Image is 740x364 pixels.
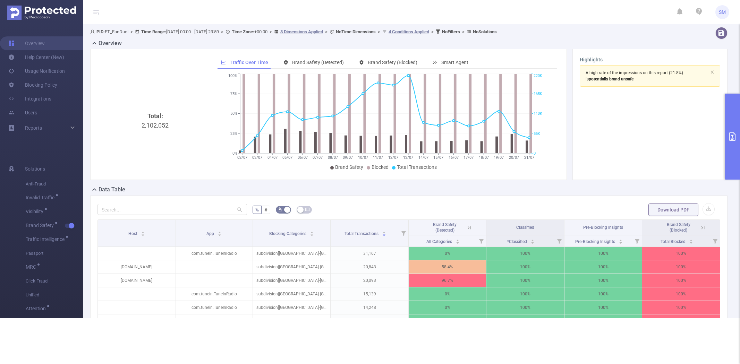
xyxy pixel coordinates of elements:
i: icon: caret-up [531,239,535,241]
div: Sort [218,231,222,235]
p: 100% [564,247,642,260]
span: Anti-Fraud [26,177,83,191]
p: 100% [564,301,642,314]
span: > [219,29,226,34]
span: SM [719,5,726,19]
span: (21.8%) [586,70,683,81]
b: No Filters [442,29,460,34]
div: Sort [619,239,623,243]
i: icon: caret-down [689,241,693,243]
tspan: 05/07 [282,155,292,160]
tspan: 08/07 [328,155,338,160]
tspan: 10/07 [358,155,368,160]
a: Usage Notification [8,64,65,78]
span: FT_FanDuel [DATE] 00:00 - [DATE] 23:59 +00:00 [90,29,497,34]
tspan: 13/07 [403,155,413,160]
span: > [376,29,382,34]
p: 20,843 [331,260,408,274]
span: Pre-Blocking Insights [583,225,623,230]
b: PID: [96,29,105,34]
span: Brand Safety [26,223,56,228]
span: Classified [516,225,534,230]
p: 15,139 [331,287,408,301]
span: Traffic Over Time [230,60,268,65]
span: Passport [26,246,83,260]
h2: Overview [99,39,122,47]
p: 0% [409,287,486,301]
span: Unified [26,288,83,302]
button: icon: close [710,68,714,76]
tspan: 55K [534,131,540,136]
div: Sort [456,239,460,243]
p: 100% [486,287,564,301]
span: Pre-Blocking Insights [575,239,616,244]
b: potentially brand unsafe [589,77,633,81]
tspan: 14/07 [418,155,428,160]
span: Visibility [26,209,46,214]
i: icon: caret-down [456,241,460,243]
span: *Classified [507,239,528,244]
p: 100% [564,287,642,301]
i: icon: user [90,29,96,34]
tspan: 20/07 [509,155,519,160]
tspan: 0 [534,151,536,156]
span: Total Transactions [345,231,380,236]
i: icon: caret-up [310,231,314,233]
i: icon: caret-down [531,241,535,243]
p: 0.43% [409,314,486,328]
span: Invalid Traffic [26,195,57,200]
p: 100% [486,314,564,328]
p: subdivision[[GEOGRAPHIC_DATA]-[GEOGRAPHIC_DATA]] [253,314,331,328]
b: No Time Dimensions [336,29,376,34]
p: com.tunein.TuneInRadio [176,247,253,260]
p: [DOMAIN_NAME] [98,260,176,274]
i: icon: table [305,207,309,211]
p: 13,485 [331,314,408,328]
p: 0% [409,301,486,314]
tspan: 17/07 [463,155,474,160]
div: Sort [530,239,535,243]
span: Brand Safety (Blocked) [667,222,690,233]
span: > [460,29,467,34]
tspan: 06/07 [298,155,308,160]
i: Filter menu [476,235,486,246]
p: 100% [486,274,564,287]
p: subdivision[[GEOGRAPHIC_DATA]-[GEOGRAPHIC_DATA]] [253,260,331,274]
i: icon: caret-down [382,233,386,235]
p: 100% [642,314,720,328]
i: icon: caret-up [689,239,693,241]
i: Filter menu [710,235,720,246]
p: com.tunein.TuneInRadio [176,301,253,314]
span: Brand Safety (Detected) [433,222,457,233]
p: [DOMAIN_NAME] [98,314,176,328]
i: Filter menu [632,235,642,246]
p: 100% [564,314,642,328]
a: Users [8,106,37,120]
span: Traffic Intelligence [26,237,67,242]
tspan: 75% [230,92,237,96]
span: # [264,207,267,213]
span: Total Transactions [397,164,437,170]
i: icon: caret-down [619,241,622,243]
i: icon: caret-down [141,233,145,235]
i: icon: caret-down [310,233,314,235]
tspan: 220K [534,74,542,78]
tspan: 16/07 [449,155,459,160]
tspan: 21/07 [524,155,534,160]
span: is [586,77,633,81]
tspan: 18/07 [479,155,489,160]
p: 20,093 [331,274,408,287]
p: [DOMAIN_NAME] [98,274,176,287]
span: Smart Agent [441,60,468,65]
tspan: 04/07 [267,155,277,160]
tspan: 110K [534,112,542,116]
b: No Solutions [473,29,497,34]
p: 100% [564,274,642,287]
span: Engagement [26,316,83,330]
a: Integrations [8,92,51,106]
span: > [429,29,436,34]
tspan: 11/07 [373,155,383,160]
p: 100% [642,260,720,274]
span: Total Blocked [661,239,687,244]
p: subdivision[[GEOGRAPHIC_DATA]-[GEOGRAPHIC_DATA]] [253,287,331,301]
